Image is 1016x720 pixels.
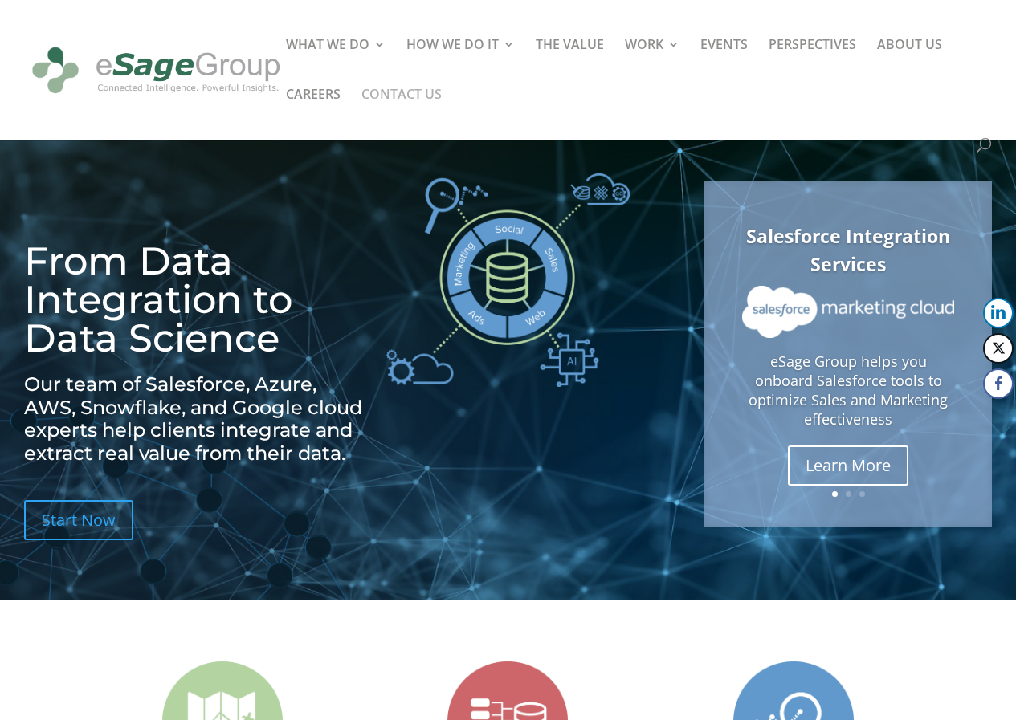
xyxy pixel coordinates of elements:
[406,39,515,88] a: HOW WE DO IT
[625,39,679,88] a: WORK
[846,491,851,497] a: 2
[983,298,1014,328] button: LinkedIn Share
[983,333,1014,364] button: Twitter Share
[788,445,908,486] a: Learn More
[536,39,604,88] a: THE VALUE
[742,352,954,429] p: eSage Group helps you onboard Salesforce tools to optimize Sales and Marketing effectiveness
[832,491,838,497] a: 1
[877,39,942,88] a: ABOUT US
[700,39,748,88] a: EVENTS
[983,368,1014,399] button: Facebook Share
[24,242,369,365] h1: From Data Integration to Data Science
[361,88,442,138] a: CONTACT US
[859,491,865,497] a: 3
[24,500,133,540] a: Start Now
[769,39,856,88] a: PERSPECTIVES
[27,35,285,106] img: eSage Group
[24,373,369,474] h2: Our team of Salesforce, Azure, AWS, Snowflake, and Google cloud experts help clients integrate an...
[286,88,341,138] a: CAREERS
[746,223,950,277] a: Salesforce Integration Services
[286,39,386,88] a: WHAT WE DO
